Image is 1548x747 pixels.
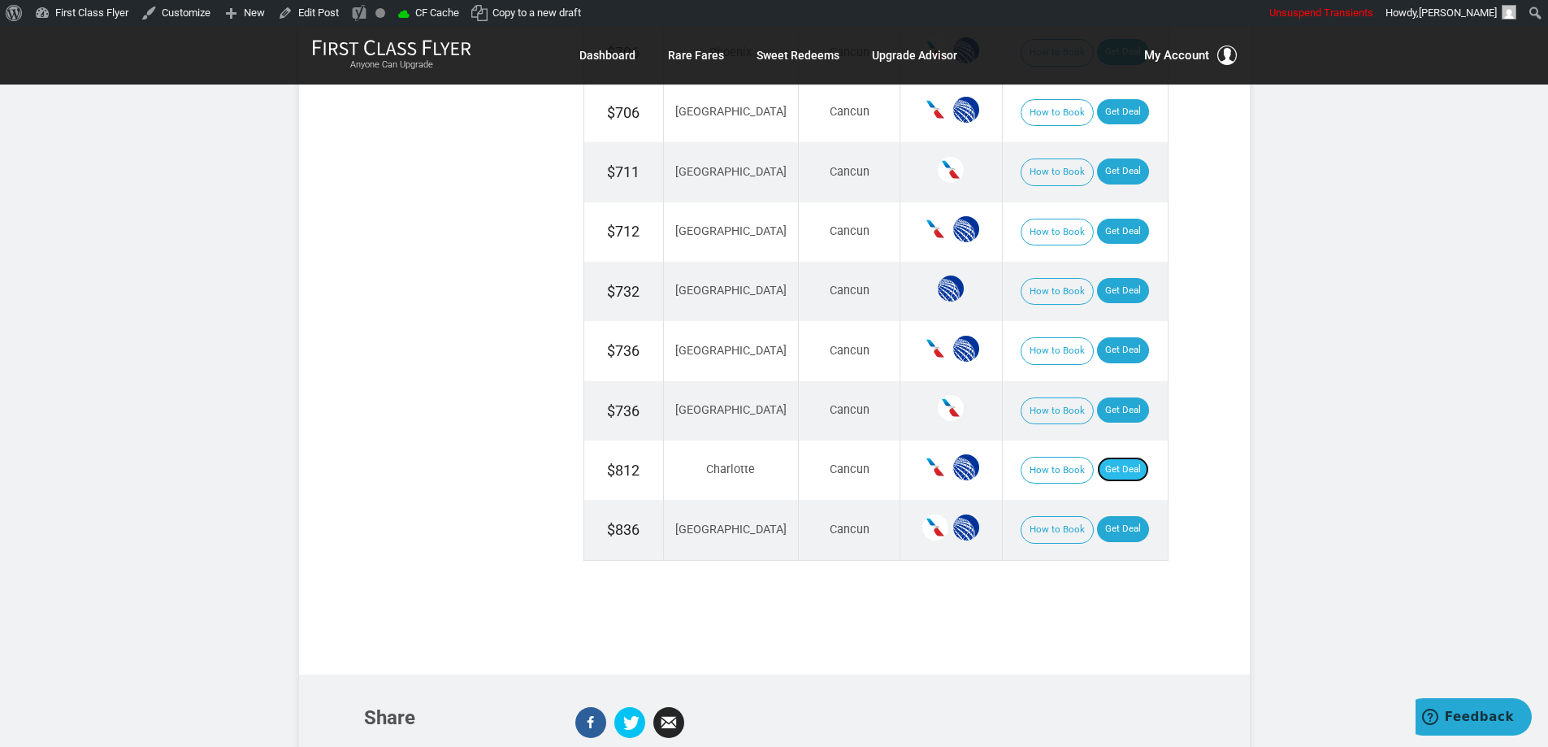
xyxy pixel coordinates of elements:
[922,216,948,242] span: American Airlines
[872,41,957,70] a: Upgrade Advisor
[953,216,979,242] span: United
[1416,698,1532,739] iframe: Opens a widget where you can find more information
[953,515,979,541] span: United
[1097,278,1149,304] a: Get Deal
[1144,46,1237,65] button: My Account
[1144,46,1209,65] span: My Account
[675,165,787,179] span: [GEOGRAPHIC_DATA]
[668,41,724,70] a: Rare Fares
[1021,457,1094,484] button: How to Book
[938,157,964,183] span: American Airlines
[830,523,869,536] span: Cancun
[1021,516,1094,544] button: How to Book
[830,165,869,179] span: Cancun
[312,39,471,72] a: First Class FlyerAnyone Can Upgrade
[830,403,869,417] span: Cancun
[938,395,964,421] span: American Airlines
[1021,159,1094,186] button: How to Book
[830,463,869,476] span: Cancun
[1021,219,1094,246] button: How to Book
[922,97,948,123] span: American Airlines
[675,224,787,238] span: [GEOGRAPHIC_DATA]
[607,462,640,479] span: $812
[922,515,948,541] span: American Airlines
[1021,397,1094,425] button: How to Book
[922,454,948,480] span: American Airlines
[312,59,471,71] small: Anyone Can Upgrade
[607,402,640,419] span: $736
[1097,337,1149,363] a: Get Deal
[922,336,948,362] span: American Airlines
[830,105,869,119] span: Cancun
[1097,159,1149,185] a: Get Deal
[579,41,635,70] a: Dashboard
[607,163,640,180] span: $711
[1097,219,1149,245] a: Get Deal
[364,707,551,728] h3: Share
[607,283,640,300] span: $732
[1419,7,1497,19] span: [PERSON_NAME]
[1021,99,1094,127] button: How to Book
[1097,99,1149,125] a: Get Deal
[675,105,787,119] span: [GEOGRAPHIC_DATA]
[1097,457,1149,483] a: Get Deal
[675,284,787,297] span: [GEOGRAPHIC_DATA]
[607,342,640,359] span: $736
[312,39,471,56] img: First Class Flyer
[953,454,979,480] span: United
[757,41,839,70] a: Sweet Redeems
[953,336,979,362] span: United
[830,284,869,297] span: Cancun
[1097,397,1149,423] a: Get Deal
[1021,278,1094,306] button: How to Book
[1269,7,1373,19] span: Unsuspend Transients
[830,344,869,358] span: Cancun
[953,97,979,123] span: United
[675,403,787,417] span: [GEOGRAPHIC_DATA]
[830,224,869,238] span: Cancun
[938,276,964,302] span: United
[675,523,787,536] span: [GEOGRAPHIC_DATA]
[1021,337,1094,365] button: How to Book
[607,223,640,240] span: $712
[706,463,755,476] span: Charlotte
[607,521,640,538] span: $836
[607,104,640,121] span: $706
[675,344,787,358] span: [GEOGRAPHIC_DATA]
[1097,516,1149,542] a: Get Deal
